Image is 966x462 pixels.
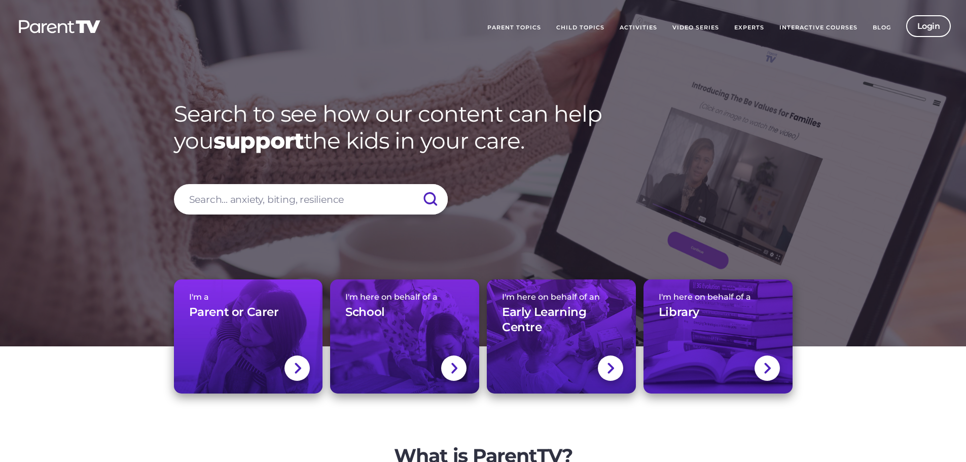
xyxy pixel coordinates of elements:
img: svg+xml;base64,PHN2ZyBlbmFibGUtYmFja2dyb3VuZD0ibmV3IDAgMCAxNC44IDI1LjciIHZpZXdCb3g9IjAgMCAxNC44ID... [606,362,614,375]
a: I'm here on behalf of aSchool [330,279,479,394]
h3: School [345,305,385,320]
a: Child Topics [549,15,612,41]
input: Search... anxiety, biting, resilience [174,184,448,215]
img: svg+xml;base64,PHN2ZyBlbmFibGUtYmFja2dyb3VuZD0ibmV3IDAgMCAxNC44IDI1LjciIHZpZXdCb3g9IjAgMCAxNC44ID... [763,362,771,375]
a: I'm here on behalf of anEarly Learning Centre [487,279,636,394]
a: I'm here on behalf of aLibrary [643,279,793,394]
a: Blog [865,15,899,41]
input: Submit [412,184,448,215]
span: I'm here on behalf of an [502,292,621,302]
img: svg+xml;base64,PHN2ZyBlbmFibGUtYmFja2dyb3VuZD0ibmV3IDAgMCAxNC44IDI1LjciIHZpZXdCb3g9IjAgMCAxNC44ID... [294,362,301,375]
img: parenttv-logo-white.4c85aaf.svg [18,19,101,34]
strong: support [213,127,304,154]
h1: Search to see how our content can help you the kids in your care. [174,100,793,154]
img: svg+xml;base64,PHN2ZyBlbmFibGUtYmFja2dyb3VuZD0ibmV3IDAgMCAxNC44IDI1LjciIHZpZXdCb3g9IjAgMCAxNC44ID... [450,362,458,375]
h3: Parent or Carer [189,305,279,320]
a: Parent Topics [480,15,549,41]
span: I'm here on behalf of a [659,292,777,302]
a: Video Series [665,15,727,41]
a: Interactive Courses [772,15,865,41]
a: I'm aParent or Carer [174,279,323,394]
a: Login [906,15,951,37]
h3: Library [659,305,699,320]
span: I'm here on behalf of a [345,292,464,302]
span: I'm a [189,292,308,302]
a: Activities [612,15,665,41]
h3: Early Learning Centre [502,305,621,335]
a: Experts [727,15,772,41]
